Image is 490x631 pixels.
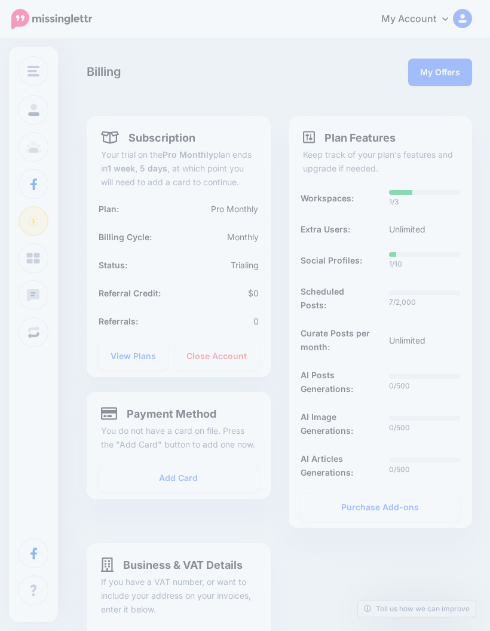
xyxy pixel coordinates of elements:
b: AI Articles Generations: [301,452,372,479]
h4: Business & VAT Details [101,558,243,572]
p: Your trial on the plan ends in , at which point you will need to add a card to continue. [101,148,256,189]
p: 1/10 [389,258,460,270]
div: Monthly [179,230,268,244]
img: menu.png [27,66,39,76]
h4: Payment Method [101,406,216,421]
b: 1 week, 5 days [108,163,167,173]
img: Missinglettr [11,9,92,29]
a: My Offers [408,59,472,86]
b: Social Profiles: [301,253,362,267]
a: My Account [369,5,472,34]
div: Unlimited [380,222,469,236]
b: Billing Cycle: [99,232,152,242]
p: You do not have a card on file. Press the "Add Card" button to add one now. [101,424,256,451]
b: AI Image Generations: [301,410,372,437]
span: Billing [87,65,121,79]
b: Plan: [99,204,119,214]
b: Referral Credit: [99,288,161,298]
b: Status: [99,260,127,270]
h4: Plan Features [303,130,396,145]
a: Add Card [99,464,259,492]
p: 0/500 [389,422,460,434]
span: 0 [253,316,259,326]
b: Curate Posts per month: [301,326,372,354]
div: Unlimited [380,326,469,354]
b: Referrals: [99,316,138,326]
p: 7/2,000 [389,296,460,308]
p: 1/3 [389,196,460,208]
b: AI Posts Generations: [301,368,372,396]
a: Purchase Add-ons [301,494,461,521]
b: Scheduled Posts: [301,284,372,312]
b: Pro Monthly [163,149,213,160]
b: Workspaces: [301,191,354,205]
p: If you have a VAT number, or want to include your address on your invoices, enter it below. [101,575,256,616]
div: $0 [179,286,268,300]
p: 0/500 [389,380,460,392]
b: Extra Users: [301,222,350,236]
p: 0/500 [389,464,460,476]
a: Close Account [174,342,259,370]
div: Trialing [179,258,268,272]
a: Tell us how we can improve [358,601,476,617]
h4: Subscription [101,130,195,145]
a: View Plans [99,342,169,370]
p: Keep track of your plan's features and upgrade if needed. [303,148,458,175]
div: Pro Monthly [149,202,267,216]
